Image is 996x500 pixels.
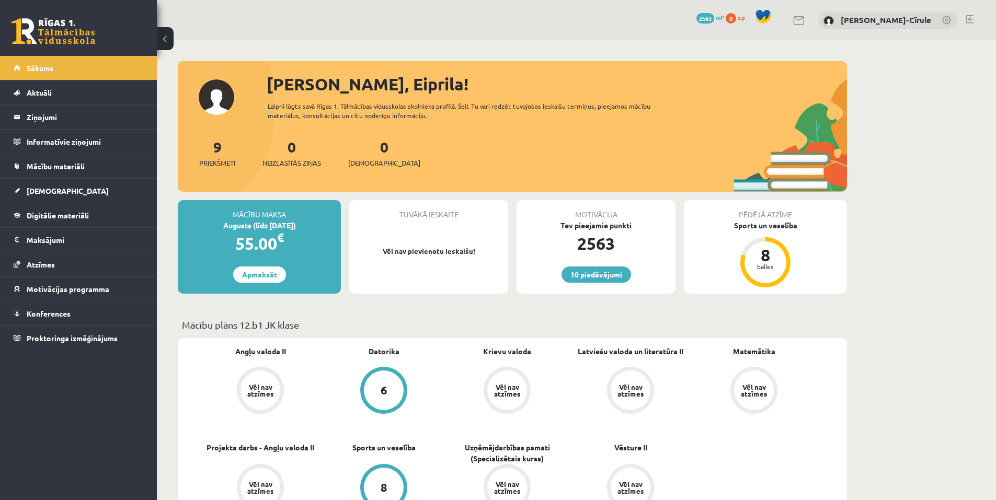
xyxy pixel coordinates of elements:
[27,260,55,269] span: Atzīmes
[27,105,144,129] legend: Ziņojumi
[493,481,522,494] div: Vēl nav atzīmes
[14,105,144,129] a: Ziņojumi
[207,442,314,453] a: Projekta darbs - Angļu valoda II
[696,13,724,21] a: 2563 mP
[267,72,847,97] div: [PERSON_NAME], Eiprila!
[27,284,109,294] span: Motivācijas programma
[27,211,89,220] span: Digitālie materiāli
[14,326,144,350] a: Proktoringa izmēģinājums
[823,16,834,26] img: Eiprila Geršebeka-Cīrule
[14,130,144,154] a: Informatīvie ziņojumi
[696,13,714,24] span: 2563
[692,367,816,416] a: Vēl nav atzīmes
[14,277,144,301] a: Motivācijas programma
[726,13,736,24] span: 0
[684,220,847,231] div: Sports un veselība
[578,346,683,357] a: Latviešu valoda un literatūra II
[726,13,750,21] a: 0 xp
[178,231,341,256] div: 55.00
[14,154,144,178] a: Mācību materiāli
[716,13,724,21] span: mP
[517,200,676,220] div: Motivācija
[268,101,669,120] div: Laipni lūgts savā Rīgas 1. Tālmācības vidusskolas skolnieka profilā. Šeit Tu vari redzēt tuvojošo...
[27,63,53,73] span: Sākums
[348,158,420,168] span: [DEMOGRAPHIC_DATA]
[27,88,52,97] span: Aktuāli
[246,481,275,494] div: Vēl nav atzīmes
[14,80,144,104] a: Aktuāli
[614,442,647,453] a: Vēsture II
[14,203,144,227] a: Digitālie materiāli
[27,333,118,343] span: Proktoringa izmēģinājums
[27,186,109,195] span: [DEMOGRAPHIC_DATA]
[562,266,631,283] a: 10 piedāvājumi
[493,383,522,397] div: Vēl nav atzīmes
[369,346,399,357] a: Datorika
[352,442,416,453] a: Sports un veselība
[14,179,144,203] a: [DEMOGRAPHIC_DATA]
[354,246,503,257] p: Vēl nav pievienotu ieskaišu!
[262,137,321,168] a: 0Neizlasītās ziņas
[616,383,645,397] div: Vēl nav atzīmes
[262,158,321,168] span: Neizlasītās ziņas
[381,385,387,396] div: 6
[199,137,235,168] a: 9Priekšmeti
[733,346,775,357] a: Matemātika
[322,367,445,416] a: 6
[277,230,284,245] span: €
[445,367,569,416] a: Vēl nav atzīmes
[178,200,341,220] div: Mācību maksa
[750,247,781,263] div: 8
[684,200,847,220] div: Pēdējā atzīme
[349,200,508,220] div: Tuvākā ieskaite
[517,231,676,256] div: 2563
[235,346,286,357] a: Angļu valoda II
[178,220,341,231] div: Augusts (līdz [DATE])
[27,228,144,252] legend: Maksājumi
[14,252,144,276] a: Atzīmes
[27,130,144,154] legend: Informatīvie ziņojumi
[14,301,144,325] a: Konferences
[750,263,781,270] div: balles
[445,442,569,464] a: Uzņēmējdarbības pamati (Specializētais kurss)
[517,220,676,231] div: Tev pieejamie punkti
[233,266,286,283] a: Apmaksāt
[199,367,322,416] a: Vēl nav atzīmes
[483,346,531,357] a: Krievu valoda
[27,309,71,318] span: Konferences
[841,15,931,25] a: [PERSON_NAME]-Cīrule
[14,228,144,252] a: Maksājumi
[348,137,420,168] a: 0[DEMOGRAPHIC_DATA]
[739,383,769,397] div: Vēl nav atzīmes
[199,158,235,168] span: Priekšmeti
[246,383,275,397] div: Vēl nav atzīmes
[684,220,847,289] a: Sports un veselība 8 balles
[14,56,144,80] a: Sākums
[381,482,387,493] div: 8
[182,318,843,332] p: Mācību plāns 12.b1 JK klase
[738,13,745,21] span: xp
[12,18,95,44] a: Rīgas 1. Tālmācības vidusskola
[27,161,85,171] span: Mācību materiāli
[616,481,645,494] div: Vēl nav atzīmes
[569,367,692,416] a: Vēl nav atzīmes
